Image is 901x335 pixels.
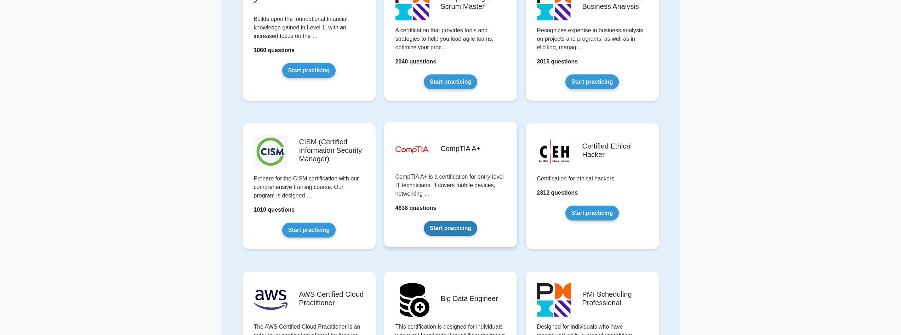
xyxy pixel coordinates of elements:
a: Start practicing [424,221,477,236]
a: Start practicing [565,206,619,220]
a: Start practicing [424,74,477,89]
a: Start practicing [282,223,336,238]
a: Start practicing [282,63,336,78]
a: Start practicing [565,74,619,89]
